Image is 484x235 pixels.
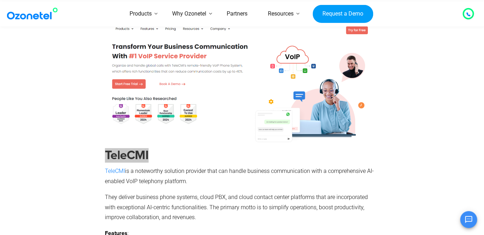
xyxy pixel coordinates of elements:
a: TeleCMI [105,168,125,174]
a: Products [119,1,162,26]
a: Request a Demo [313,5,373,23]
span: They deliver business phone systems, cloud PBX, and cloud contact center platforms that are incor... [105,194,368,221]
button: Open chat [460,211,477,228]
span: is a noteworthy solution provider that can handle business communication with a comprehensive AI-... [105,168,374,185]
strong: TeleCMI [105,149,149,162]
a: Partners [216,1,258,26]
a: Resources [258,1,304,26]
a: Why Ozonetel [162,1,216,26]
